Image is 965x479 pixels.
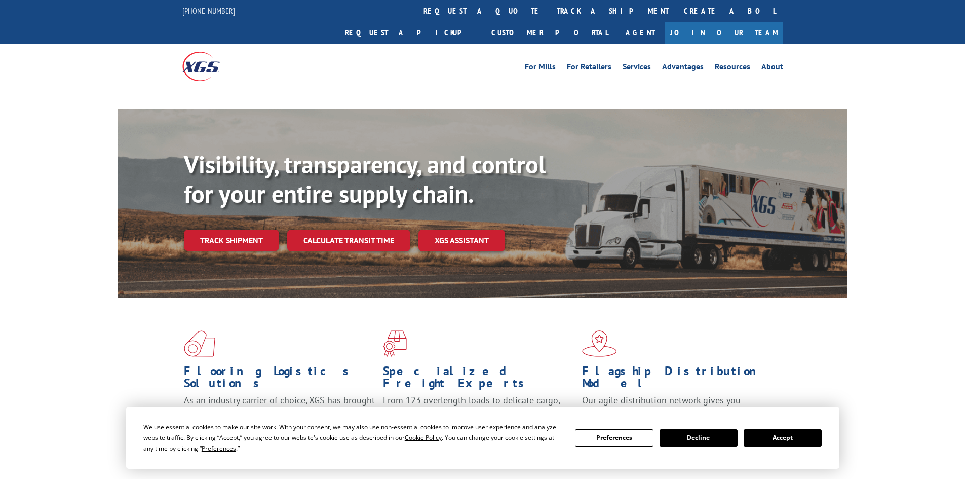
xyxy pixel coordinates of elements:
img: xgs-icon-flagship-distribution-model-red [582,330,617,357]
img: xgs-icon-total-supply-chain-intelligence-red [184,330,215,357]
h1: Specialized Freight Experts [383,365,574,394]
img: xgs-icon-focused-on-flooring-red [383,330,407,357]
a: For Mills [525,63,556,74]
button: Accept [744,429,822,447]
b: Visibility, transparency, and control for your entire supply chain. [184,149,546,209]
span: Our agile distribution network gives you nationwide inventory management on demand. [582,394,768,418]
a: XGS ASSISTANT [418,230,505,251]
a: [PHONE_NUMBER] [182,6,235,16]
button: Preferences [575,429,653,447]
div: Cookie Consent Prompt [126,407,839,469]
a: About [761,63,783,74]
a: Agent [615,22,665,44]
a: For Retailers [567,63,611,74]
h1: Flooring Logistics Solutions [184,365,375,394]
span: As an industry carrier of choice, XGS has brought innovation and dedication to flooring logistics... [184,394,375,430]
p: From 123 overlength loads to delicate cargo, our experienced staff knows the best way to move you... [383,394,574,439]
a: Advantages [662,63,704,74]
a: Customer Portal [484,22,615,44]
button: Decline [660,429,738,447]
a: Calculate transit time [287,230,410,251]
span: Cookie Policy [405,433,442,442]
a: Request a pickup [337,22,484,44]
a: Join Our Team [665,22,783,44]
h1: Flagship Distribution Model [582,365,774,394]
div: We use essential cookies to make our site work. With your consent, we may also use non-essential ... [143,422,563,454]
span: Preferences [202,444,236,453]
a: Resources [715,63,750,74]
a: Services [623,63,651,74]
a: Track shipment [184,230,279,251]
